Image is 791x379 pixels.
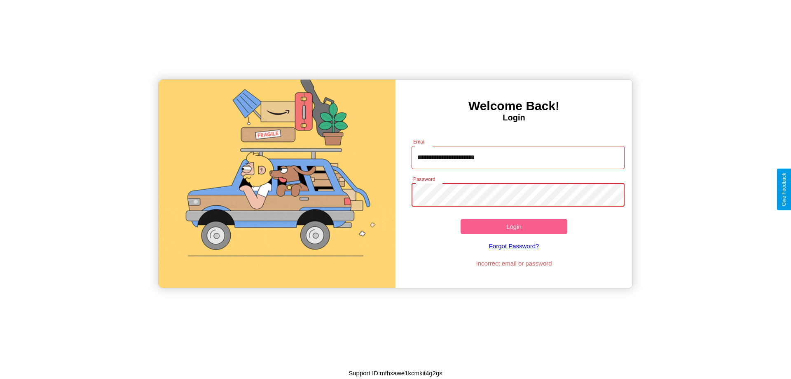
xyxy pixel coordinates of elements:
img: gif [159,80,395,288]
a: Forgot Password? [407,234,621,258]
label: Password [413,176,435,183]
h3: Welcome Back! [395,99,632,113]
label: Email [413,138,426,145]
h4: Login [395,113,632,122]
p: Support ID: mfhxawe1kcmkit4g2gs [349,367,442,379]
div: Give Feedback [781,173,787,206]
button: Login [461,219,567,234]
p: Incorrect email or password [407,258,621,269]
